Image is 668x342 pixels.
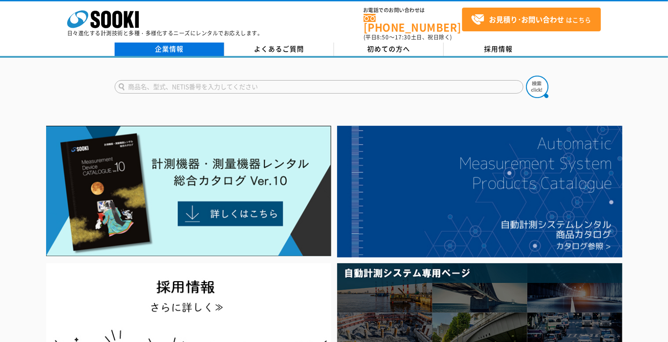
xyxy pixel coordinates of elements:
[489,14,564,25] strong: お見積り･お問い合わせ
[115,80,523,94] input: 商品名、型式、NETIS番号を入力してください
[364,8,462,13] span: お電話でのお問い合わせは
[526,76,548,98] img: btn_search.png
[462,8,601,31] a: お見積り･お問い合わせはこちら
[115,43,224,56] a: 企業情報
[224,43,334,56] a: よくあるご質問
[337,126,622,257] img: 自動計測システムカタログ
[67,30,263,36] p: 日々進化する計測技術と多種・多様化するニーズにレンタルでお応えします。
[471,13,591,26] span: はこちら
[334,43,444,56] a: 初めての方へ
[46,126,331,256] img: Catalog Ver10
[368,44,411,54] span: 初めての方へ
[364,14,462,32] a: [PHONE_NUMBER]
[395,33,411,41] span: 17:30
[444,43,553,56] a: 採用情報
[364,33,452,41] span: (平日 ～ 土日、祝日除く)
[377,33,390,41] span: 8:50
